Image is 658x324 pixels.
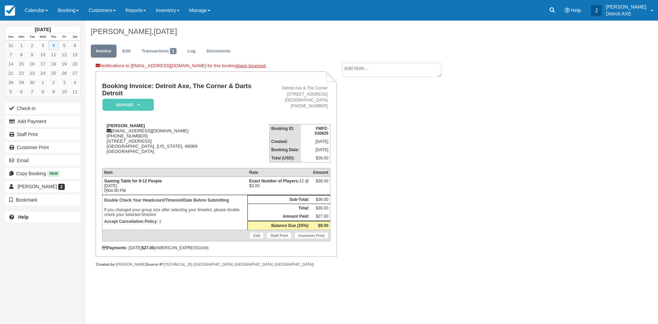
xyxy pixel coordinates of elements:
[35,27,51,32] strong: [DATE]
[311,204,330,213] td: $36.00
[5,33,16,41] th: Sun
[247,195,311,204] th: Sub-Total:
[16,33,27,41] th: Mon
[249,179,299,183] strong: Exact Number of Players
[269,124,301,137] th: Booking ID:
[48,59,59,69] a: 18
[102,123,269,163] div: [EMAIL_ADDRESS][DOMAIN_NAME] [PHONE_NUMBER] [STREET_ADDRESS] [GEOGRAPHIC_DATA], [US_STATE], 48069...
[27,69,37,78] a: 23
[249,232,264,239] a: Edit
[104,218,246,225] p: : 1
[199,246,207,250] small: 1009
[27,33,37,41] th: Tue
[70,33,80,41] th: Sat
[27,87,37,96] a: 7
[107,123,145,128] strong: [PERSON_NAME]
[48,50,59,59] a: 11
[27,41,37,50] a: 2
[5,116,81,127] button: Add Payment
[5,50,16,59] a: 7
[182,45,201,58] a: Log
[48,41,59,50] a: 4
[58,184,65,190] span: 2
[27,50,37,59] a: 9
[565,8,570,13] i: Help
[267,232,292,239] a: Staff Print
[5,5,15,16] img: checkfront-main-nav-mini-logo.png
[5,41,16,50] a: 31
[5,212,81,223] a: Help
[146,262,164,266] strong: Source IP:
[102,168,247,177] th: Item
[170,48,176,54] span: 1
[318,223,328,228] strong: $9.00
[247,177,311,195] td: 12 @ $3.00
[294,232,328,239] a: Customer Print
[154,27,177,36] span: [DATE]
[311,195,330,204] td: $36.00
[102,245,330,250] div: : [DATE] (AMERICAN_EXPRESS )
[70,78,80,87] a: 4
[47,171,60,177] span: New
[301,146,330,154] td: [DATE]
[37,41,48,50] a: 3
[17,184,57,189] span: [PERSON_NAME]
[27,59,37,69] a: 16
[102,98,151,111] a: Deposit
[247,221,311,230] th: Balance Due (25%):
[301,137,330,146] td: [DATE]
[37,59,48,69] a: 17
[5,181,81,192] a: [PERSON_NAME] 2
[104,197,246,218] p: If you changed your group size after selecting your timeslot, please double check your selected t...
[96,63,337,71] div: Notifications to [EMAIL_ADDRESS][DOMAIN_NAME] for this booking .
[5,59,16,69] a: 14
[59,33,70,41] th: Fri
[37,69,48,78] a: 24
[5,69,16,78] a: 21
[591,5,602,16] div: J
[136,45,182,58] a: Transactions1
[104,219,157,224] strong: Accept Cancellation Policy
[37,33,48,41] th: Wed
[269,154,301,163] th: Total (USD):
[16,59,27,69] a: 15
[247,204,311,213] th: Total:
[5,78,16,87] a: 28
[606,10,646,17] p: Detroit AXE
[48,87,59,96] a: 9
[142,245,154,250] strong: $27.00
[5,155,81,166] button: Email
[37,78,48,87] a: 1
[104,198,229,203] b: Double Check Your Headcount/Timeslot/Date Before Submitting
[59,59,70,69] a: 19
[5,129,81,140] a: Staff Print
[96,262,116,266] strong: Created by:
[48,69,59,78] a: 25
[301,154,330,163] td: $36.00
[70,50,80,59] a: 13
[247,212,311,221] th: Amount Paid:
[104,179,162,183] strong: Gaming Table for 9-12 People
[5,103,81,114] button: Check-in
[606,3,646,10] p: [PERSON_NAME]
[37,50,48,59] a: 10
[313,179,328,189] div: $36.00
[102,83,269,97] h1: Booking Invoice: Detroit Axe, The Corner & Darts Detroit
[237,63,266,68] a: have bounced
[247,168,311,177] th: Rate
[59,50,70,59] a: 12
[315,126,328,136] strong: FMPZ-030925
[18,214,28,220] b: Help
[16,69,27,78] a: 22
[5,168,81,179] button: Copy Booking New
[102,245,126,250] strong: Payments
[37,87,48,96] a: 8
[16,87,27,96] a: 6
[91,45,117,58] a: Invoice
[16,50,27,59] a: 8
[70,87,80,96] a: 11
[59,69,70,78] a: 26
[70,69,80,78] a: 27
[16,78,27,87] a: 29
[5,194,81,205] button: Bookmark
